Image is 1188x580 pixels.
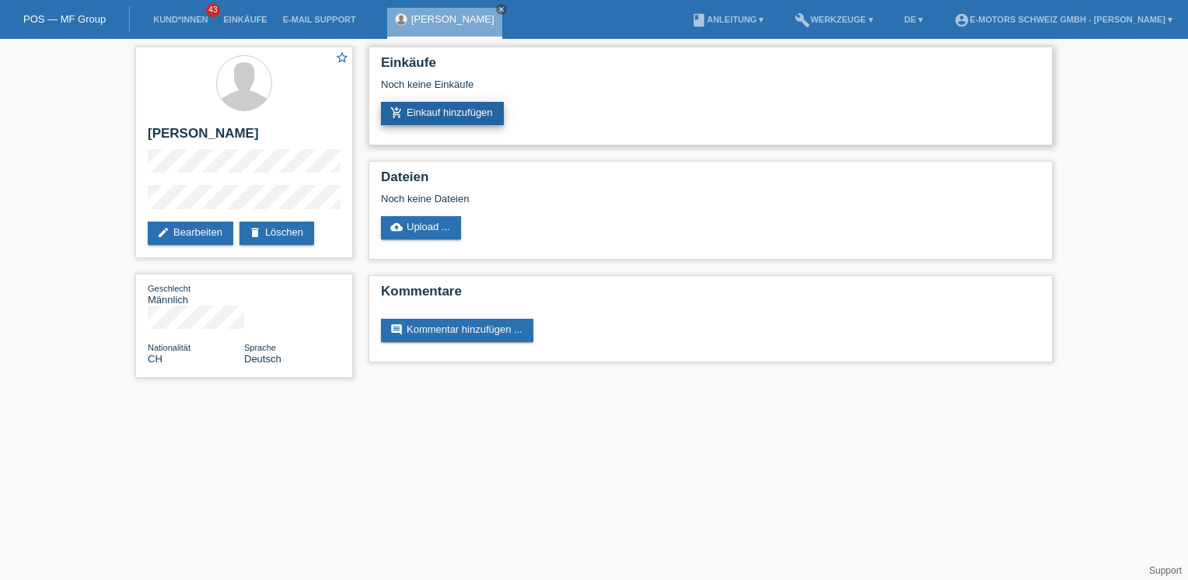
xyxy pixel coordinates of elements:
span: 43 [206,4,220,17]
a: buildWerkzeuge ▾ [787,15,881,24]
span: Nationalität [148,343,190,352]
i: account_circle [954,12,970,28]
a: E-Mail Support [275,15,364,24]
a: editBearbeiten [148,222,233,245]
i: add_shopping_cart [390,107,403,119]
a: cloud_uploadUpload ... [381,216,461,239]
i: cloud_upload [390,221,403,233]
span: Sprache [244,343,276,352]
a: star_border [335,51,349,67]
i: delete [249,226,261,239]
a: Support [1149,565,1182,576]
a: commentKommentar hinzufügen ... [381,319,533,342]
div: Noch keine Dateien [381,193,856,204]
div: Noch keine Einkäufe [381,79,1040,102]
a: POS — MF Group [23,13,106,25]
i: comment [390,323,403,336]
a: account_circleE-Motors Schweiz GmbH - [PERSON_NAME] ▾ [946,15,1180,24]
a: deleteLöschen [239,222,314,245]
span: Deutsch [244,353,281,365]
div: Männlich [148,282,244,306]
h2: [PERSON_NAME] [148,126,341,149]
a: add_shopping_cartEinkauf hinzufügen [381,102,504,125]
span: Geschlecht [148,284,190,293]
a: bookAnleitung ▾ [683,15,771,24]
i: edit [157,226,169,239]
i: close [498,5,505,13]
a: [PERSON_NAME] [411,13,494,25]
a: Kund*innen [145,15,215,24]
a: DE ▾ [896,15,931,24]
i: build [795,12,810,28]
h2: Dateien [381,169,1040,193]
i: star_border [335,51,349,65]
span: Schweiz [148,353,162,365]
h2: Einkäufe [381,55,1040,79]
i: book [691,12,707,28]
a: Einkäufe [215,15,274,24]
h2: Kommentare [381,284,1040,307]
a: close [496,4,507,15]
